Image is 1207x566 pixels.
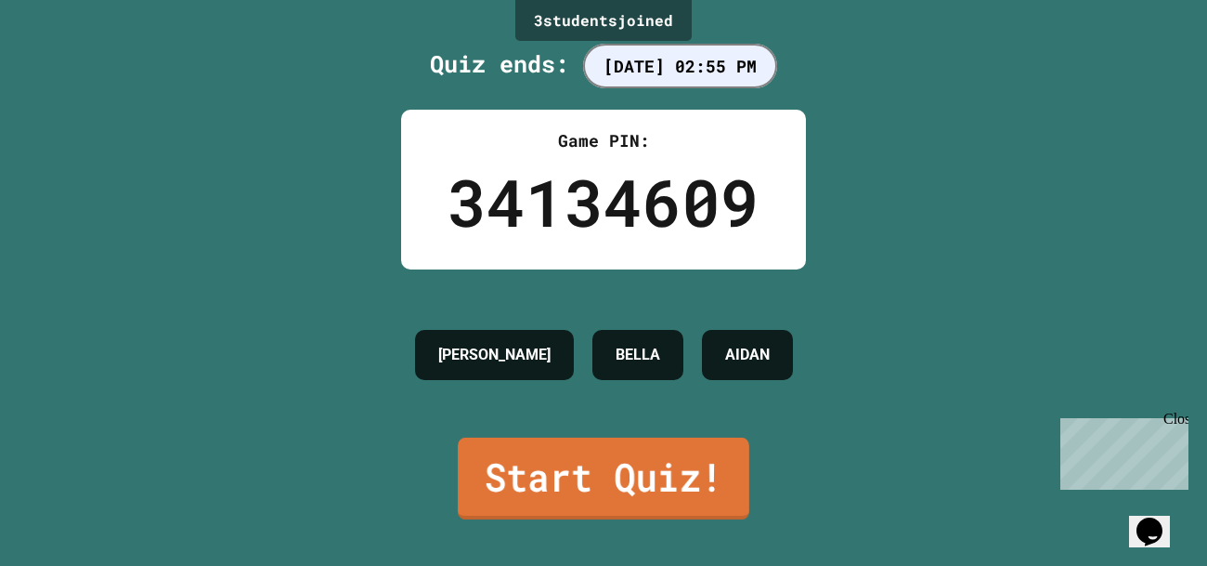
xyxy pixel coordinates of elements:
[1129,492,1188,547] iframe: chat widget
[430,46,777,82] div: Quiz ends:
[725,344,770,366] h4: AIDAN
[7,7,128,118] div: Chat with us now!Close
[616,344,660,366] h4: BELLA
[458,438,749,520] a: Start Quiz!
[448,128,759,153] div: Game PIN:
[438,344,551,366] h4: [PERSON_NAME]
[1053,411,1188,490] iframe: chat widget
[583,44,777,88] span: [DATE] 02:55 PM
[448,153,759,251] div: 34134609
